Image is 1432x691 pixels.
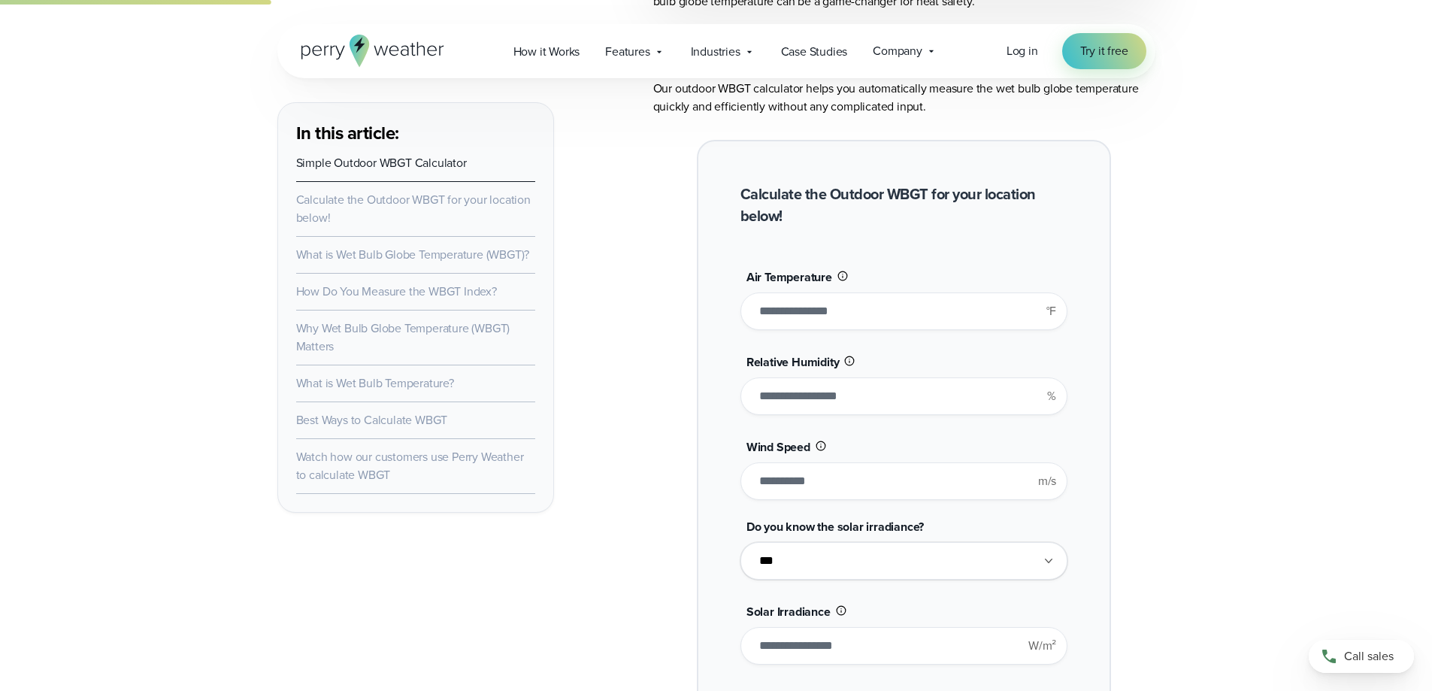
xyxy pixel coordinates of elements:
span: Do you know the solar irradiance? [746,518,924,535]
span: Industries [691,43,740,61]
span: Solar Irradiance [746,603,831,620]
span: Call sales [1344,647,1394,665]
p: Our outdoor WBGT calculator helps you automatically measure the wet bulb globe temperature quickl... [653,80,1155,116]
a: Log in [1007,42,1038,60]
h2: Calculate the Outdoor WBGT for your location below! [740,183,1067,227]
span: Company [873,42,922,60]
span: Relative Humidity [746,353,840,371]
h3: In this article: [296,121,535,145]
span: Wind Speed [746,438,810,456]
span: Air Temperature [746,268,832,286]
a: Calculate the Outdoor WBGT for your location below! [296,191,531,226]
span: Features [605,43,649,61]
span: Log in [1007,42,1038,59]
span: How it Works [513,43,580,61]
a: Best Ways to Calculate WBGT [296,411,448,429]
span: Case Studies [781,43,848,61]
a: How Do You Measure the WBGT Index? [296,283,497,300]
span: Try it free [1080,42,1128,60]
a: What is Wet Bulb Temperature? [296,374,454,392]
a: Why Wet Bulb Globe Temperature (WBGT) Matters [296,320,510,355]
a: Watch how our customers use Perry Weather to calculate WBGT [296,448,524,483]
a: What is Wet Bulb Globe Temperature (WBGT)? [296,246,530,263]
a: Try it free [1062,33,1146,69]
a: Simple Outdoor WBGT Calculator [296,154,467,171]
a: How it Works [501,36,593,67]
a: Case Studies [768,36,861,67]
a: Call sales [1309,640,1414,673]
